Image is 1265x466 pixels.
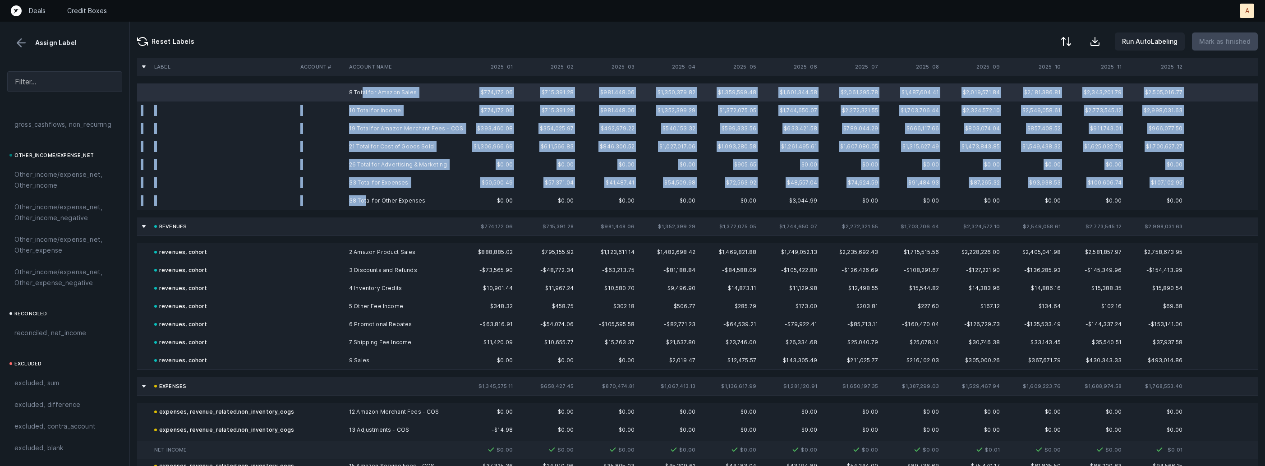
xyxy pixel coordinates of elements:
th: $658,427.45 [516,377,577,395]
td: $354,025.97 [516,120,577,138]
td: $58,788.49 [455,439,516,457]
td: $74,924.59 [821,174,882,192]
td: 8 Total for Amazon Sales [345,83,455,102]
span: excluded, contra_account [14,421,96,432]
td: $23,746.00 [699,333,760,351]
td: $14,886.16 [1003,279,1064,297]
td: $430,343.33 [1064,351,1125,369]
td: $15,890.54 [1125,279,1186,297]
td: $0.00 [516,192,577,210]
td: $33,143.45 [1003,333,1064,351]
td: $492,979.22 [577,120,638,138]
td: $0.00 [882,421,943,439]
td: $348.32 [455,297,516,315]
td: $93,938.53 [1003,174,1064,192]
td: $14,873.11 [699,279,760,297]
th: $1,768,553.40 [1125,377,1186,395]
td: $0.00 [821,421,882,439]
td: $12,475.57 [699,351,760,369]
td: 38 Total for Other Expenses [345,192,455,210]
span: Other_income/expense_net, Other_income_negative [14,202,115,223]
td: $203.81 [821,297,882,315]
td: $285.79 [699,297,760,315]
td: $0.00 [1125,421,1186,439]
td: $1,703,706.44 [882,102,943,120]
th: $1,345,575.11 [455,377,516,395]
td: $981,448.06 [577,83,638,102]
img: 7413b82b75c0d00168ab4a076994095f.svg [851,444,862,455]
div: Assign Label [7,36,122,50]
td: $26,334.68 [760,333,821,351]
td: $981,448.06 [577,102,638,120]
td: $1,607,080.05 [821,138,882,156]
td: $846,300.52 [577,138,638,156]
td: $11,967.24 [516,279,577,297]
th: $1,372,075.05 [699,217,760,235]
td: $0.00 [760,156,821,174]
td: -$63,213.75 [577,261,638,279]
td: $173.00 [760,297,821,315]
td: $0.00 [516,156,577,174]
td: $2,998,031.63 [1125,102,1186,120]
td: $633,421.58 [760,120,821,138]
td: $2,405,041.98 [1003,243,1064,261]
td: $2,019,571.84 [943,83,1003,102]
td: -$48,772.34 [516,261,577,279]
td: $2,272,321.55 [821,102,882,120]
th: $1,609,223.76 [1003,377,1064,395]
td: $35,540.51 [1064,333,1125,351]
td: $10,901.44 [455,279,516,297]
span: excluded, difference [14,399,80,410]
th: Account Name [345,58,455,76]
td: $0.00 [1003,156,1064,174]
td: $0.00 [1125,192,1186,210]
td: $72,563.92 [699,174,760,192]
td: $0.00 [577,403,638,421]
td: $0.00 [943,156,1003,174]
td: $774,172.06 [455,83,516,102]
td: $0.00 [699,192,760,210]
th: $2,998,031.63 [1125,217,1186,235]
td: -$108,291.67 [882,261,943,279]
td: $30,746.38 [943,333,1003,351]
td: -$105,422.80 [760,261,821,279]
td: $0.00 [1064,156,1125,174]
td: $50,500.49 [455,174,516,192]
td: -$105,595.58 [577,315,638,333]
td: $0.00 [1003,403,1064,421]
th: $870,474.81 [577,377,638,395]
img: 7413b82b75c0d00168ab4a076994095f.svg [668,444,679,455]
th: $1,529,467.94 [943,377,1003,395]
td: $0.00 [577,421,638,439]
td: $21,637.80 [638,333,699,351]
td: $10,655.77 [516,333,577,351]
td: 33 Total for Expenses [345,174,455,192]
td: $9,496.90 [638,279,699,297]
th: $1,352,399.29 [638,217,699,235]
td: -$85,713.11 [821,315,882,333]
td: 19 Total for Amazon Merchant Fees - COS [345,120,455,138]
td: $1,487,604.41 [882,83,943,102]
input: Filter... [7,71,122,92]
td: -$82,771.23 [638,315,699,333]
td: $1,700,627.27 [1125,138,1186,156]
td: $0.00 [516,403,577,421]
th: 2025-06 [760,58,821,76]
a: Deals [29,6,46,15]
td: $1,625,032.79 [1064,138,1125,156]
td: 6 Promotional Rebates [345,315,455,333]
td: $0.00 [882,156,943,174]
button: Reset Labels [130,32,202,51]
td: $102.16 [1064,297,1125,315]
td: $11,129.98 [760,279,821,297]
span: Other_income/expense_net, Other_expense [14,234,115,256]
td: $216,102.03 [882,351,943,369]
img: 7413b82b75c0d00168ab4a076994095f.svg [912,444,923,455]
td: $2,181,386.81 [1003,83,1064,102]
td: $0.00 [1064,421,1125,439]
th: $1,387,299.03 [882,377,943,395]
div: revenues, cohort [154,283,207,294]
td: $540,153.32 [638,120,699,138]
td: $3,044.99 [760,192,821,210]
td: 10 Total for Income [345,102,455,120]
